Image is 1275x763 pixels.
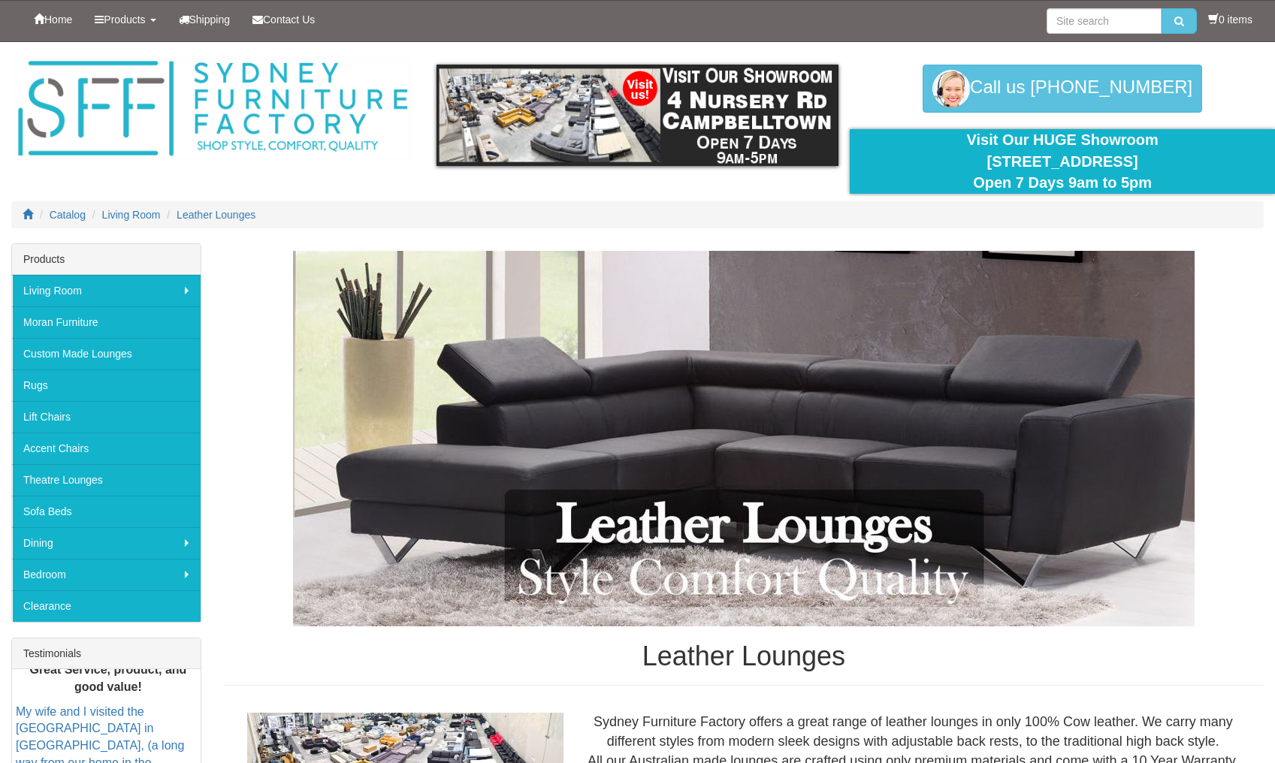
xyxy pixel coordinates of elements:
a: Catalog [50,209,86,221]
a: Products [83,1,167,38]
a: Leather Lounges [177,209,255,221]
a: Living Room [102,209,161,221]
a: Theatre Lounges [12,464,201,496]
a: Accent Chairs [12,433,201,464]
div: Visit Our HUGE Showroom [STREET_ADDRESS] Open 7 Days 9am to 5pm [861,129,1264,194]
b: Great Service, product, and good value! [29,663,186,693]
a: Shipping [168,1,242,38]
span: Home [44,14,72,26]
a: Moran Furniture [12,306,201,338]
h1: Leather Lounges [224,641,1264,671]
a: Contact Us [241,1,326,38]
a: Rugs [12,369,201,401]
a: Dining [12,527,201,559]
div: Testimonials [12,638,201,669]
a: Clearance [12,590,201,622]
span: Products [104,14,145,26]
a: Home [23,1,83,38]
div: Products [12,244,201,275]
input: Site search [1047,8,1162,34]
img: Sydney Furniture Factory [11,57,414,161]
a: Lift Chairs [12,401,201,433]
img: showroom.gif [437,65,839,166]
span: Shipping [189,14,231,26]
img: Leather Lounges [293,251,1195,626]
a: Sofa Beds [12,496,201,527]
a: Bedroom [12,559,201,590]
span: Contact Us [263,14,315,26]
a: Living Room [12,275,201,306]
a: Custom Made Lounges [12,338,201,369]
li: 0 items [1208,12,1252,27]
